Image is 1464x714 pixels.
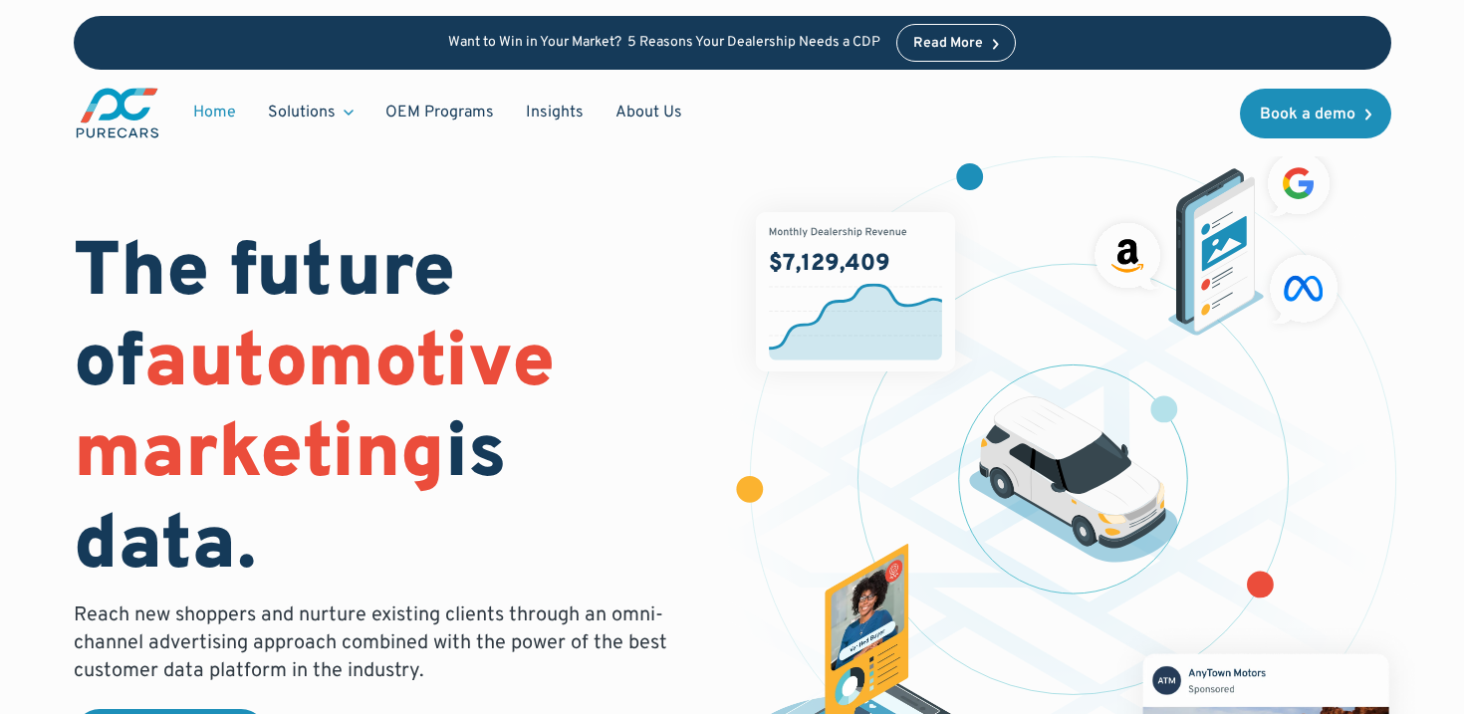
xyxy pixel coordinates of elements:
[177,94,252,131] a: Home
[74,318,555,504] span: automotive marketing
[74,86,161,140] img: purecars logo
[1260,107,1355,122] div: Book a demo
[74,230,709,594] h1: The future of is data.
[1240,89,1391,138] a: Book a demo
[268,102,336,123] div: Solutions
[510,94,600,131] a: Insights
[969,396,1178,562] img: illustration of a vehicle
[369,94,510,131] a: OEM Programs
[74,86,161,140] a: main
[756,212,955,371] img: chart showing monthly dealership revenue of $7m
[1086,143,1347,336] img: ads on social media and advertising partners
[600,94,698,131] a: About Us
[252,94,369,131] div: Solutions
[448,35,880,52] p: Want to Win in Your Market? 5 Reasons Your Dealership Needs a CDP
[74,601,679,685] p: Reach new shoppers and nurture existing clients through an omni-channel advertising approach comb...
[913,37,983,51] div: Read More
[896,24,1016,62] a: Read More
